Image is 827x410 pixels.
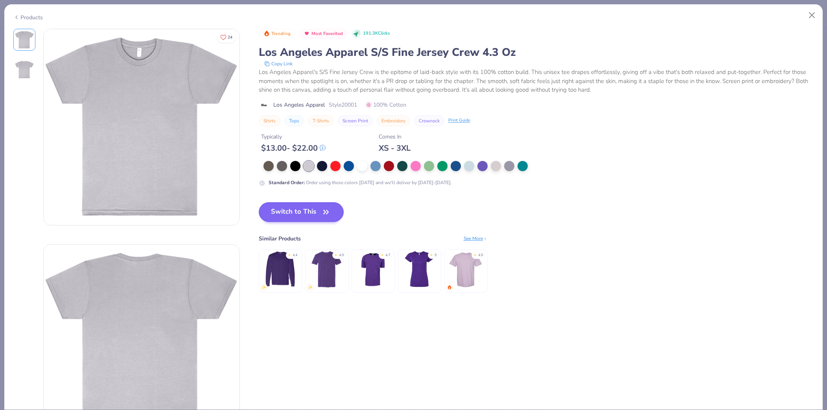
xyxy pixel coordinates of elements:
[259,45,814,60] div: Los Angeles Apparel S/S Fine Jersey Crew 4.3 Oz
[447,285,452,290] img: trending.gif
[377,115,410,126] button: Embroidery
[805,8,820,23] button: Close
[414,115,444,126] button: Crewneck
[271,31,291,36] span: Trending
[262,251,299,288] img: Gildan Adult Heavy Cotton 5.3 Oz. Long-Sleeve T-Shirt
[366,101,406,109] span: 100% Cotton
[379,133,411,141] div: Comes In
[473,253,477,256] div: ★
[269,179,305,186] strong: Standard Order :
[284,115,304,126] button: Tops
[354,251,392,288] img: Shaka Wear Adult Max Heavyweight T-Shirt
[308,115,334,126] button: T-Shirts
[401,251,438,288] img: Gildan Ladies' Softstyle® Fitted T-Shirt
[339,253,344,258] div: 4.9
[260,29,295,39] button: Badge Button
[478,253,483,258] div: 4.9
[259,235,301,243] div: Similar Products
[259,68,814,94] div: Los Angeles Apparel's S/S Fine Jersey Crew is the epitome of laid-back style with its 100% cotton...
[13,13,43,22] div: Products
[334,253,337,256] div: ★
[430,253,433,256] div: ★
[464,235,488,242] div: See More
[261,133,326,141] div: Typically
[308,251,345,288] img: Next Level Unisex Cotton T-Shirt
[385,253,390,258] div: 4.7
[363,30,390,37] span: 191.3K Clicks
[308,285,313,290] img: newest.gif
[338,115,373,126] button: Screen Print
[259,115,280,126] button: Shirts
[15,30,34,49] img: Front
[217,31,236,43] button: Like
[273,101,325,109] span: Los Angeles Apparel
[293,253,297,258] div: 4.4
[261,143,326,153] div: $ 13.00 - $ 22.00
[311,31,343,36] span: Most Favorited
[448,117,470,124] div: Print Guide
[435,253,437,258] div: 5
[300,29,347,39] button: Badge Button
[228,35,232,39] span: 24
[15,60,34,79] img: Back
[262,60,295,68] button: copy to clipboard
[288,253,291,256] div: ★
[447,251,484,288] img: Comfort Colors Adult Heavyweight T-Shirt
[329,101,357,109] span: Style 20001
[304,30,310,37] img: Most Favorited sort
[44,29,239,225] img: Front
[263,30,270,37] img: Trending sort
[262,285,266,290] img: newest.gif
[259,102,269,108] img: brand logo
[379,143,411,153] div: XS - 3XL
[381,253,384,256] div: ★
[259,202,344,222] button: Switch to This
[269,179,452,186] div: Order using these colors [DATE] and we'll deliver by [DATE]-[DATE].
